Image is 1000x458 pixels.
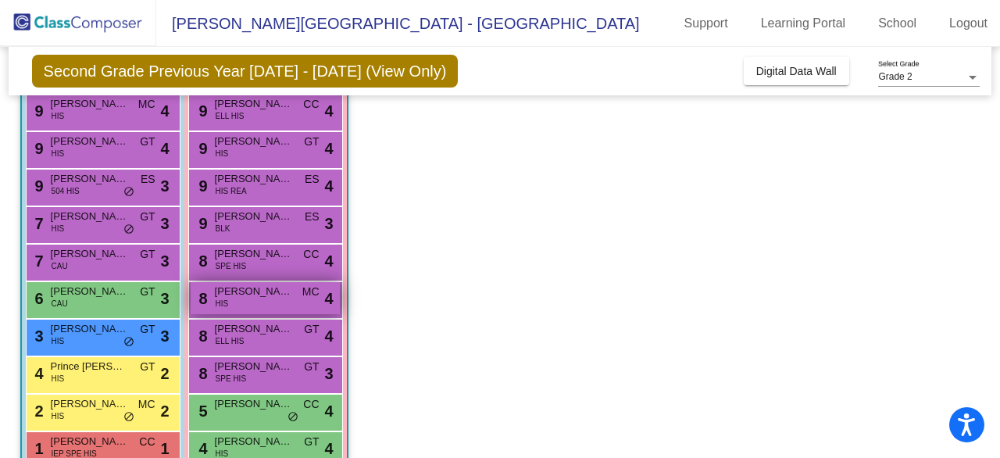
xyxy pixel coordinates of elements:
span: 3 [160,249,169,273]
span: GT [140,284,155,300]
span: HIS [216,148,229,159]
a: School [866,11,929,36]
span: [PERSON_NAME] [215,359,293,374]
span: 4 [31,365,44,382]
span: [PERSON_NAME] [215,209,293,224]
span: HIS [52,335,65,347]
span: CC [303,96,319,113]
span: 7 [31,215,44,232]
span: 9 [31,102,44,120]
span: [PERSON_NAME] [51,284,129,299]
span: [PERSON_NAME] [51,96,129,112]
span: 9 [195,140,208,157]
span: 8 [195,252,208,270]
span: 3 [160,287,169,310]
span: GT [304,434,319,450]
span: 3 [324,212,333,235]
span: [PERSON_NAME] [51,246,129,262]
span: ES [305,209,320,225]
span: GT [140,209,155,225]
span: 9 [195,102,208,120]
span: GT [304,359,319,375]
span: [PERSON_NAME] [215,284,293,299]
span: [PERSON_NAME] [215,321,293,337]
span: GT [304,134,319,150]
span: 9 [31,177,44,195]
span: GT [304,321,319,338]
span: ES [141,171,155,188]
span: Prince [PERSON_NAME] [51,359,129,374]
span: 504 HIS [52,185,80,197]
span: 9 [31,140,44,157]
span: HIS [52,223,65,234]
span: CC [303,396,319,413]
span: 4 [160,137,169,160]
span: GT [140,321,155,338]
span: [PERSON_NAME] [215,171,293,187]
span: [PERSON_NAME] [51,434,129,449]
span: 3 [160,324,169,348]
span: MC [138,396,155,413]
span: do_not_disturb_alt [123,186,134,199]
span: HIS [216,298,229,310]
span: Second Grade Previous Year [DATE] - [DATE] (View Only) [32,55,459,88]
span: HIS [52,110,65,122]
span: 2 [160,399,169,423]
a: Logout [937,11,1000,36]
span: 4 [324,137,333,160]
span: 5 [195,403,208,420]
span: 4 [324,174,333,198]
span: 4 [324,99,333,123]
span: HIS [52,410,65,422]
span: CC [139,434,155,450]
span: MC [138,96,155,113]
span: 8 [195,327,208,345]
span: 3 [160,174,169,198]
span: [PERSON_NAME] [51,171,129,187]
span: CAU [52,298,68,310]
span: [PERSON_NAME] [51,321,129,337]
span: 4 [160,99,169,123]
span: 9 [195,177,208,195]
span: ELL HIS [216,335,245,347]
button: Digital Data Wall [744,57,849,85]
span: SPE HIS [216,373,246,385]
span: do_not_disturb_alt [123,336,134,349]
span: [PERSON_NAME] [51,134,129,149]
span: do_not_disturb_alt [123,411,134,424]
span: [PERSON_NAME] [215,96,293,112]
span: do_not_disturb_alt [123,224,134,236]
span: 4 [324,287,333,310]
span: 3 [160,212,169,235]
span: Grade 2 [878,71,912,82]
span: 9 [195,215,208,232]
span: 3 [31,327,44,345]
span: 7 [31,252,44,270]
span: HIS REA [216,185,247,197]
a: Learning Portal [748,11,859,36]
a: Support [672,11,741,36]
span: GT [140,359,155,375]
span: MC [302,284,320,300]
span: 4 [195,440,208,457]
span: 3 [324,362,333,385]
span: 2 [31,403,44,420]
span: 8 [195,290,208,307]
span: SPE HIS [216,260,246,272]
span: 8 [195,365,208,382]
span: do_not_disturb_alt [287,411,298,424]
span: GT [140,134,155,150]
span: GT [140,246,155,263]
span: 1 [31,440,44,457]
span: 2 [160,362,169,385]
span: [PERSON_NAME] [215,134,293,149]
span: [PERSON_NAME] [215,396,293,412]
span: HIS [52,373,65,385]
span: ES [305,171,320,188]
span: [PERSON_NAME] [51,209,129,224]
span: [PERSON_NAME][GEOGRAPHIC_DATA] - [GEOGRAPHIC_DATA] [156,11,640,36]
span: [PERSON_NAME] [215,246,293,262]
span: 6 [31,290,44,307]
span: ELL HIS [216,110,245,122]
span: 4 [324,324,333,348]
